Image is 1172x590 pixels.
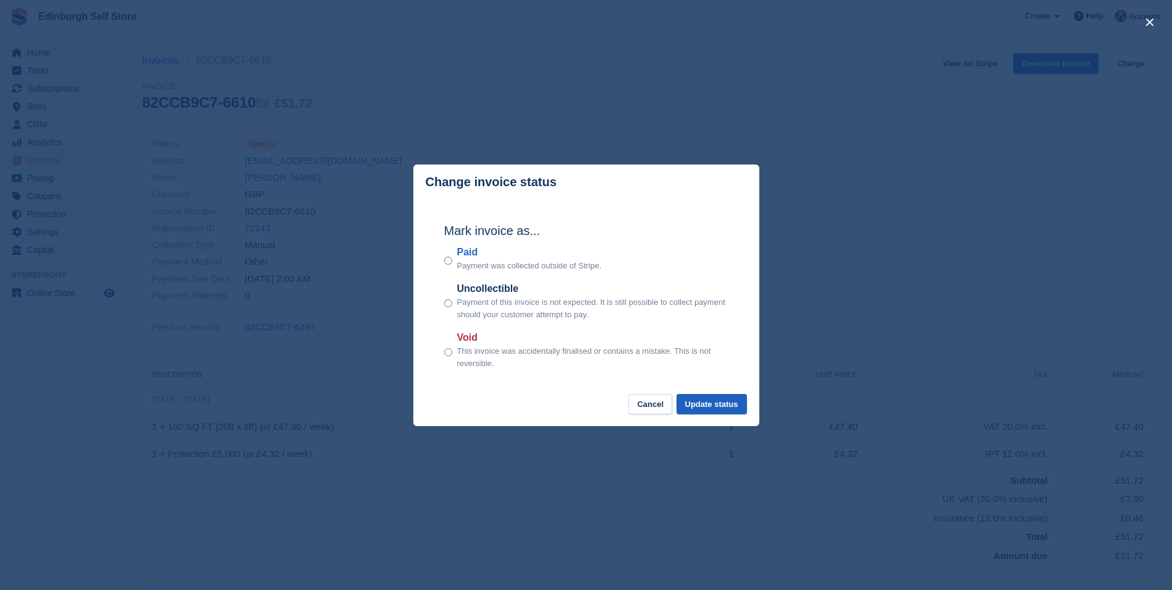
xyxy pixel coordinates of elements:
p: Payment of this invoice is not expected. It is still possible to collect payment should your cust... [457,296,728,320]
label: Paid [457,245,602,260]
label: Uncollectible [457,281,728,296]
button: close [1140,12,1160,32]
button: Update status [677,394,747,414]
button: Cancel [628,394,672,414]
label: Void [457,330,728,345]
p: This invoice was accidentally finalised or contains a mistake. This is not reversible. [457,345,728,369]
h2: Mark invoice as... [444,221,728,240]
p: Payment was collected outside of Stripe. [457,260,602,272]
p: Change invoice status [426,175,557,189]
